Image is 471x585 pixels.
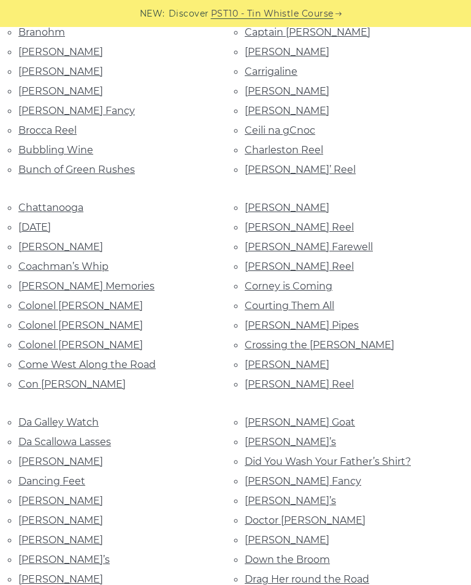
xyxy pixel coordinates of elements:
a: [PERSON_NAME] [245,105,329,117]
a: [PERSON_NAME] [18,456,103,467]
a: Charleston Reel [245,144,323,156]
a: Drag Her round the Road [245,573,369,585]
span: NEW: [140,7,165,21]
a: Colonel [PERSON_NAME] [18,319,143,331]
a: Crossing the [PERSON_NAME] [245,339,394,351]
a: Carrigaline [245,66,297,77]
a: Ceili na gCnoc [245,124,315,136]
a: [PERSON_NAME] [18,85,103,97]
a: Corney is Coming [245,280,332,292]
a: [PERSON_NAME] [245,202,329,213]
a: [PERSON_NAME] [245,85,329,97]
a: Captain [PERSON_NAME] [245,26,370,38]
a: [PERSON_NAME] Fancy [245,475,361,487]
a: Coachman’s Whip [18,261,109,272]
a: Down the Broom [245,554,330,565]
a: [PERSON_NAME] [245,534,329,546]
a: Did You Wash Your Father’s Shirt? [245,456,411,467]
a: Bubbling Wine [18,144,93,156]
a: Bunch of Green Rushes [18,164,135,175]
a: [PERSON_NAME] Memories [18,280,155,292]
span: Discover [169,7,209,21]
a: [PERSON_NAME] [245,46,329,58]
a: [PERSON_NAME] Reel [245,261,354,272]
a: Courting Them All [245,300,334,312]
a: Da Scallowa Lasses [18,436,111,448]
a: Brocca Reel [18,124,77,136]
a: Chattanooga [18,202,83,213]
a: [PERSON_NAME] Reel [245,378,354,390]
a: [PERSON_NAME] [18,495,103,507]
a: Colonel [PERSON_NAME] [18,339,143,351]
a: [PERSON_NAME]’s [245,436,336,448]
a: [DATE] [18,221,51,233]
a: Con [PERSON_NAME] [18,378,126,390]
a: [PERSON_NAME] Fancy [18,105,135,117]
a: [PERSON_NAME] [18,66,103,77]
a: [PERSON_NAME]’s [245,495,336,507]
a: [PERSON_NAME] Reel [245,221,354,233]
a: Come West Along the Road [18,359,156,370]
a: Doctor [PERSON_NAME] [245,514,366,526]
a: [PERSON_NAME] [245,359,329,370]
a: [PERSON_NAME] Goat [245,416,355,428]
a: PST10 - Tin Whistle Course [211,7,334,21]
a: [PERSON_NAME] [18,46,103,58]
a: [PERSON_NAME] [18,514,103,526]
a: Da Galley Watch [18,416,99,428]
a: [PERSON_NAME] Pipes [245,319,359,331]
a: [PERSON_NAME] [18,573,103,585]
a: Colonel [PERSON_NAME] [18,300,143,312]
a: [PERSON_NAME]’ Reel [245,164,356,175]
a: [PERSON_NAME] Farewell [245,241,373,253]
a: [PERSON_NAME] [18,241,103,253]
a: Dancing Feet [18,475,85,487]
a: Branohm [18,26,65,38]
a: [PERSON_NAME] [18,534,103,546]
a: [PERSON_NAME]’s [18,554,110,565]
